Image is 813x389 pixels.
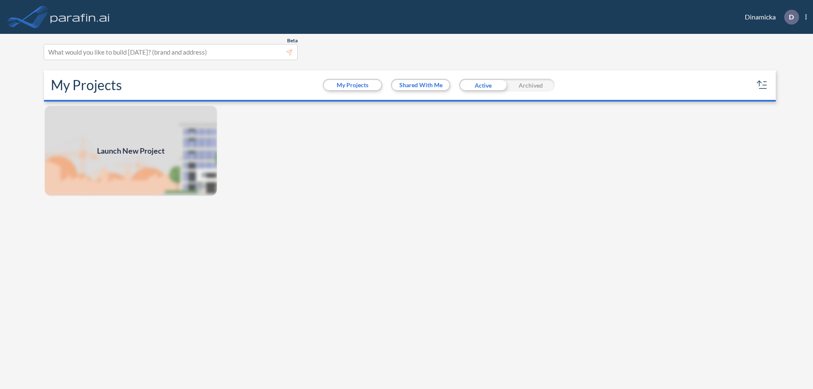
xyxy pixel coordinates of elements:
[392,80,449,90] button: Shared With Me
[287,37,298,44] span: Beta
[44,105,218,196] img: add
[51,77,122,93] h2: My Projects
[755,78,769,92] button: sort
[507,79,555,91] div: Archived
[732,10,807,25] div: Dinamicka
[324,80,381,90] button: My Projects
[789,13,794,21] p: D
[97,145,165,157] span: Launch New Project
[459,79,507,91] div: Active
[49,8,111,25] img: logo
[44,105,218,196] a: Launch New Project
